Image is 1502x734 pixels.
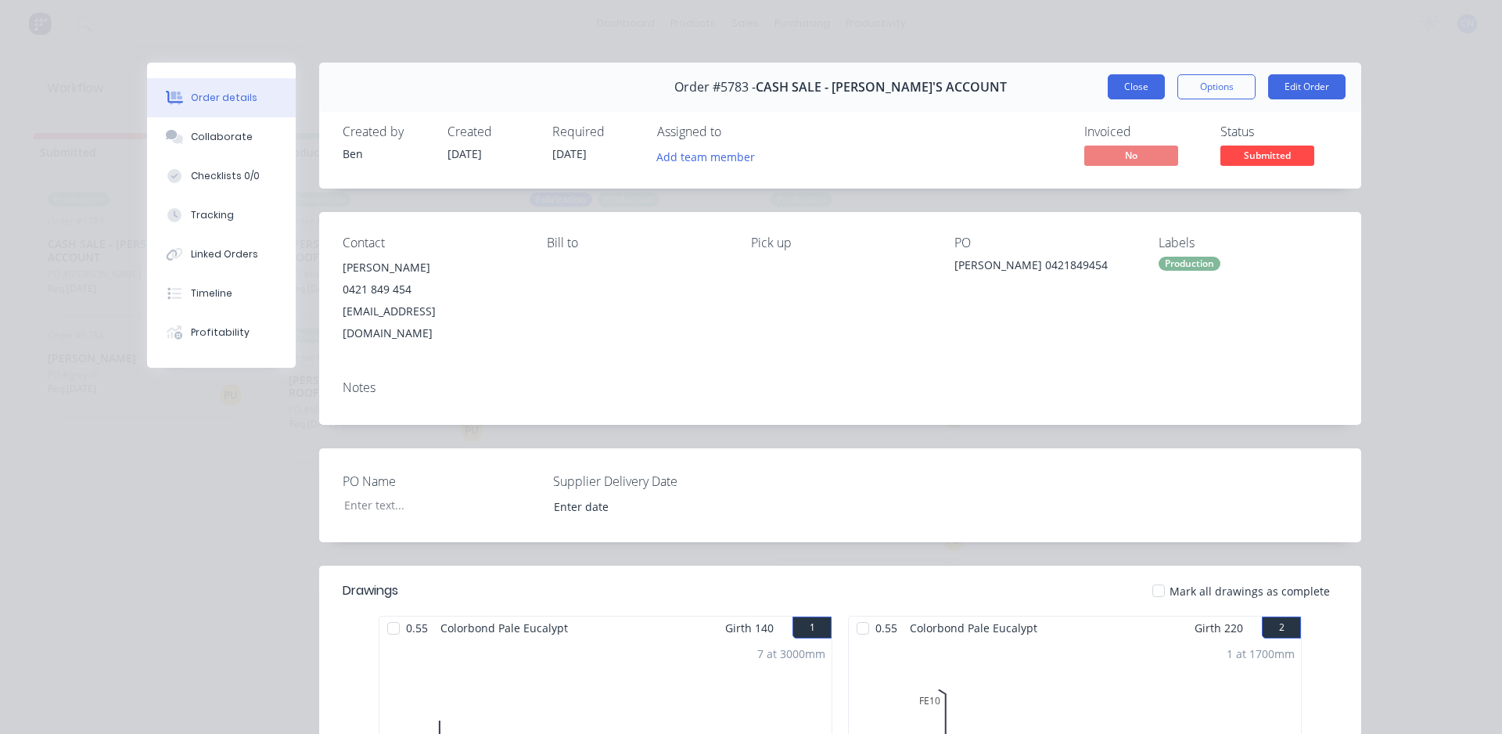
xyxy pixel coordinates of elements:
[191,247,258,261] div: Linked Orders
[191,91,257,105] div: Order details
[657,146,764,167] button: Add team member
[147,274,296,313] button: Timeline
[434,617,574,639] span: Colorbond Pale Eucalypt
[147,117,296,157] button: Collaborate
[1268,74,1346,99] button: Edit Order
[343,236,522,250] div: Contact
[191,326,250,340] div: Profitability
[1159,236,1338,250] div: Labels
[147,196,296,235] button: Tracking
[343,257,522,279] div: [PERSON_NAME]
[147,235,296,274] button: Linked Orders
[343,146,429,162] div: Ben
[147,157,296,196] button: Checklists 0/0
[147,313,296,352] button: Profitability
[904,617,1044,639] span: Colorbond Pale Eucalypt
[1220,146,1314,165] span: Submitted
[543,495,738,518] input: Enter date
[1220,146,1314,169] button: Submitted
[674,80,756,95] span: Order #5783 -
[757,646,825,662] div: 7 at 3000mm
[191,208,234,222] div: Tracking
[191,169,260,183] div: Checklists 0/0
[1084,146,1178,165] span: No
[657,124,814,139] div: Assigned to
[1108,74,1165,99] button: Close
[343,581,398,600] div: Drawings
[552,124,638,139] div: Required
[553,472,749,491] label: Supplier Delivery Date
[1159,257,1220,271] div: Production
[400,617,434,639] span: 0.55
[343,279,522,300] div: 0421 849 454
[552,146,587,161] span: [DATE]
[954,236,1134,250] div: PO
[147,78,296,117] button: Order details
[954,257,1134,279] div: [PERSON_NAME] 0421849454
[1262,617,1301,639] button: 2
[447,146,482,161] span: [DATE]
[1220,124,1338,139] div: Status
[792,617,832,639] button: 1
[1084,124,1202,139] div: Invoiced
[343,124,429,139] div: Created by
[1227,646,1295,662] div: 1 at 1700mm
[343,472,538,491] label: PO Name
[751,236,930,250] div: Pick up
[869,617,904,639] span: 0.55
[1170,583,1330,599] span: Mark all drawings as complete
[191,286,232,300] div: Timeline
[756,80,1007,95] span: CASH SALE - [PERSON_NAME]'S ACCOUNT
[343,257,522,344] div: [PERSON_NAME]0421 849 454[EMAIL_ADDRESS][DOMAIN_NAME]
[725,617,774,639] span: Girth 140
[1195,617,1243,639] span: Girth 220
[447,124,534,139] div: Created
[649,146,764,167] button: Add team member
[343,300,522,344] div: [EMAIL_ADDRESS][DOMAIN_NAME]
[1177,74,1256,99] button: Options
[547,236,726,250] div: Bill to
[191,130,253,144] div: Collaborate
[343,380,1338,395] div: Notes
